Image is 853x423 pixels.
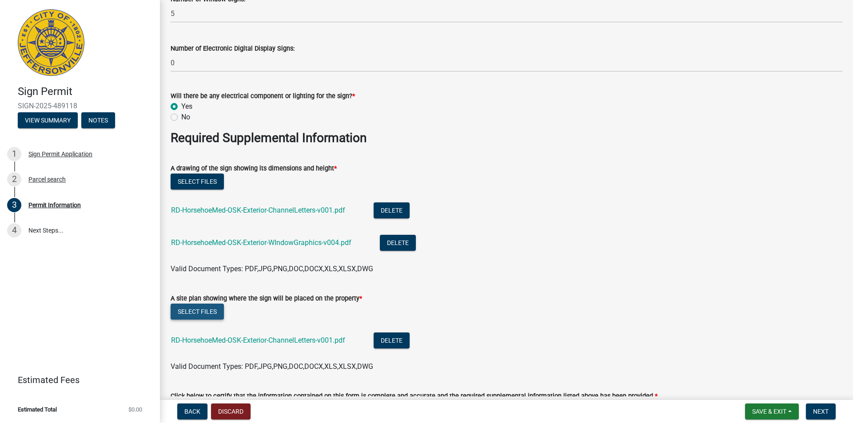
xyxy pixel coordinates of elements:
[181,101,192,112] label: Yes
[171,296,362,302] label: A site plan showing where the sign will be placed on the property
[18,407,57,412] span: Estimated Total
[171,362,373,371] span: Valid Document Types: PDF,JPG,PNG,DOC,DOCX,XLS,XLSX,DWG
[813,408,829,415] span: Next
[380,235,416,251] button: Delete
[7,371,146,389] a: Estimated Fees
[128,407,142,412] span: $0.00
[18,112,78,128] button: View Summary
[18,85,153,98] h4: Sign Permit
[171,238,351,247] a: RD-HorsehoeMed-OSK-Exterior-WIndowGraphics-v004.pdf
[28,176,66,182] div: Parcel search
[184,408,200,415] span: Back
[28,202,81,208] div: Permit Information
[211,403,251,419] button: Discard
[181,112,190,123] label: No
[28,151,92,157] div: Sign Permit Application
[171,265,373,273] span: Valid Document Types: PDF,JPG,PNG,DOC,DOCX,XLS,XLSX,DWG
[7,223,21,237] div: 4
[18,9,84,76] img: City of Jeffersonville, Indiana
[18,102,142,110] span: SIGN-2025-489118
[171,304,224,320] button: Select files
[752,408,786,415] span: Save & Exit
[18,117,78,124] wm-modal-confirm: Summary
[7,198,21,212] div: 3
[177,403,207,419] button: Back
[171,130,367,145] strong: Required Supplemental Information
[374,207,410,215] wm-modal-confirm: Delete Document
[374,202,410,218] button: Delete
[380,239,416,248] wm-modal-confirm: Delete Document
[171,174,224,190] button: Select files
[171,93,355,99] label: Will there be any electrical component or lighting for the sign?
[171,393,658,399] label: Click below to certify that the information contained on this form is complete and accurate and t...
[7,172,21,186] div: 2
[374,332,410,348] button: Delete
[171,206,345,214] a: RD-HorsehoeMed-OSK-Exterior-ChannelLetters-v001.pdf
[374,337,410,345] wm-modal-confirm: Delete Document
[171,46,295,52] label: Number of Electronic Digital Display Signs:
[745,403,799,419] button: Save & Exit
[81,117,115,124] wm-modal-confirm: Notes
[81,112,115,128] button: Notes
[7,147,21,161] div: 1
[806,403,836,419] button: Next
[171,336,345,344] a: RD-HorsehoeMed-OSK-Exterior-ChannelLetters-v001.pdf
[171,166,337,172] label: A drawing of the sign showing its dimensions and height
